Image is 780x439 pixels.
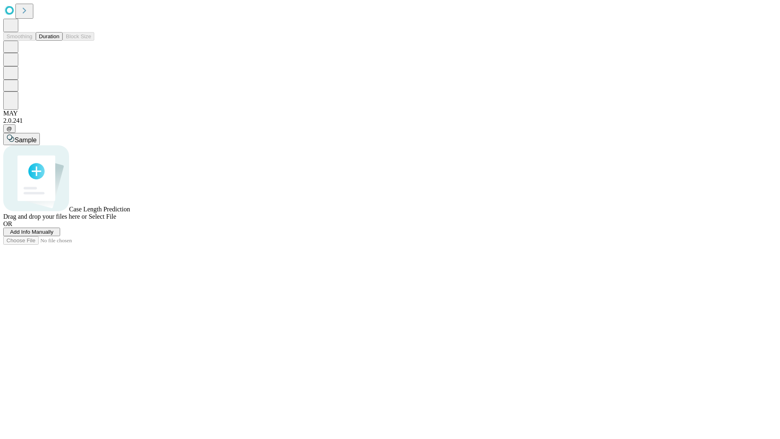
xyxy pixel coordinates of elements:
[3,133,40,145] button: Sample
[3,228,60,236] button: Add Info Manually
[36,32,63,41] button: Duration
[3,220,12,227] span: OR
[89,213,116,220] span: Select File
[15,137,37,143] span: Sample
[63,32,94,41] button: Block Size
[3,213,87,220] span: Drag and drop your files here or
[10,229,54,235] span: Add Info Manually
[3,110,777,117] div: MAY
[3,124,15,133] button: @
[3,117,777,124] div: 2.0.241
[6,126,12,132] span: @
[3,32,36,41] button: Smoothing
[69,206,130,213] span: Case Length Prediction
